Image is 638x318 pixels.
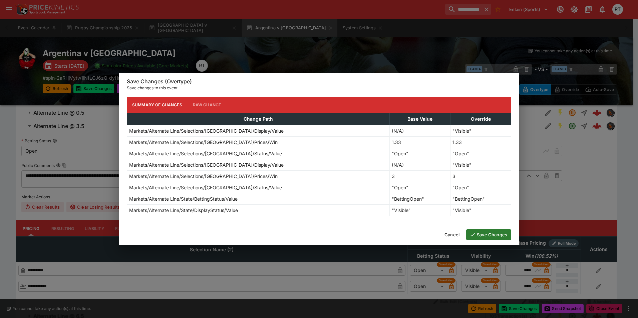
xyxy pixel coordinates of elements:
[129,207,238,214] p: Markets/Alternate Line/State/DisplayStatus/Value
[450,148,511,159] td: "Open"
[450,182,511,193] td: "Open"
[390,113,450,125] th: Base Value
[129,139,278,146] p: Markets/Alternate Line/Selections/[GEOGRAPHIC_DATA]/Prices/Win
[129,173,278,180] p: Markets/Alternate Line/Selections/[GEOGRAPHIC_DATA]/Prices/Win
[390,193,450,205] td: "BettingOpen"
[127,78,511,85] h6: Save Changes (Overtype)
[390,125,450,137] td: (N/A)
[129,150,282,157] p: Markets/Alternate Line/Selections/[GEOGRAPHIC_DATA]/Status/Value
[440,229,463,240] button: Cancel
[129,161,284,168] p: Markets/Alternate Line/Selections/[GEOGRAPHIC_DATA]/Display/Value
[450,125,511,137] td: "Visible"
[390,171,450,182] td: 3
[466,229,511,240] button: Save Changes
[129,184,282,191] p: Markets/Alternate Line/Selections/[GEOGRAPHIC_DATA]/Status/Value
[129,127,284,134] p: Markets/Alternate Line/Selections/[GEOGRAPHIC_DATA]/Display/Value
[127,97,188,113] button: Summary of Changes
[450,113,511,125] th: Override
[450,137,511,148] td: 1.33
[450,171,511,182] td: 3
[450,193,511,205] td: "BettingOpen"
[127,85,511,91] p: Save changes to this event.
[390,148,450,159] td: "Open"
[390,137,450,148] td: 1.33
[129,195,238,202] p: Markets/Alternate Line/State/BettingStatus/Value
[390,159,450,171] td: (N/A)
[390,205,450,216] td: "Visible"
[188,97,227,113] button: Raw Change
[127,113,390,125] th: Change Path
[450,159,511,171] td: "Visible"
[390,182,450,193] td: "Open"
[450,205,511,216] td: "Visible"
